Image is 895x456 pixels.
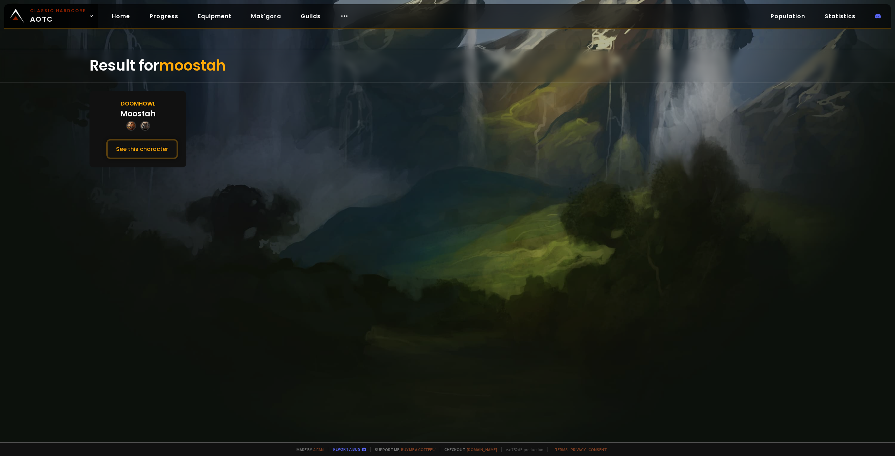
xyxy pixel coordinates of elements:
[765,9,811,23] a: Population
[555,447,568,452] a: Terms
[30,8,86,14] small: Classic Hardcore
[120,108,156,120] div: Moostah
[467,447,497,452] a: [DOMAIN_NAME]
[121,99,156,108] div: Doomhowl
[144,9,184,23] a: Progress
[333,447,360,452] a: Report a bug
[370,447,436,452] span: Support me,
[501,447,543,452] span: v. d752d5 - production
[159,55,226,76] span: moostah
[245,9,287,23] a: Mak'gora
[313,447,324,452] a: a fan
[4,4,98,28] a: Classic HardcoreAOTC
[819,9,861,23] a: Statistics
[30,8,86,24] span: AOTC
[106,139,178,159] button: See this character
[588,447,607,452] a: Consent
[401,447,436,452] a: Buy me a coffee
[295,9,326,23] a: Guilds
[106,9,136,23] a: Home
[571,447,586,452] a: Privacy
[89,49,805,82] div: Result for
[440,447,497,452] span: Checkout
[292,447,324,452] span: Made by
[192,9,237,23] a: Equipment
